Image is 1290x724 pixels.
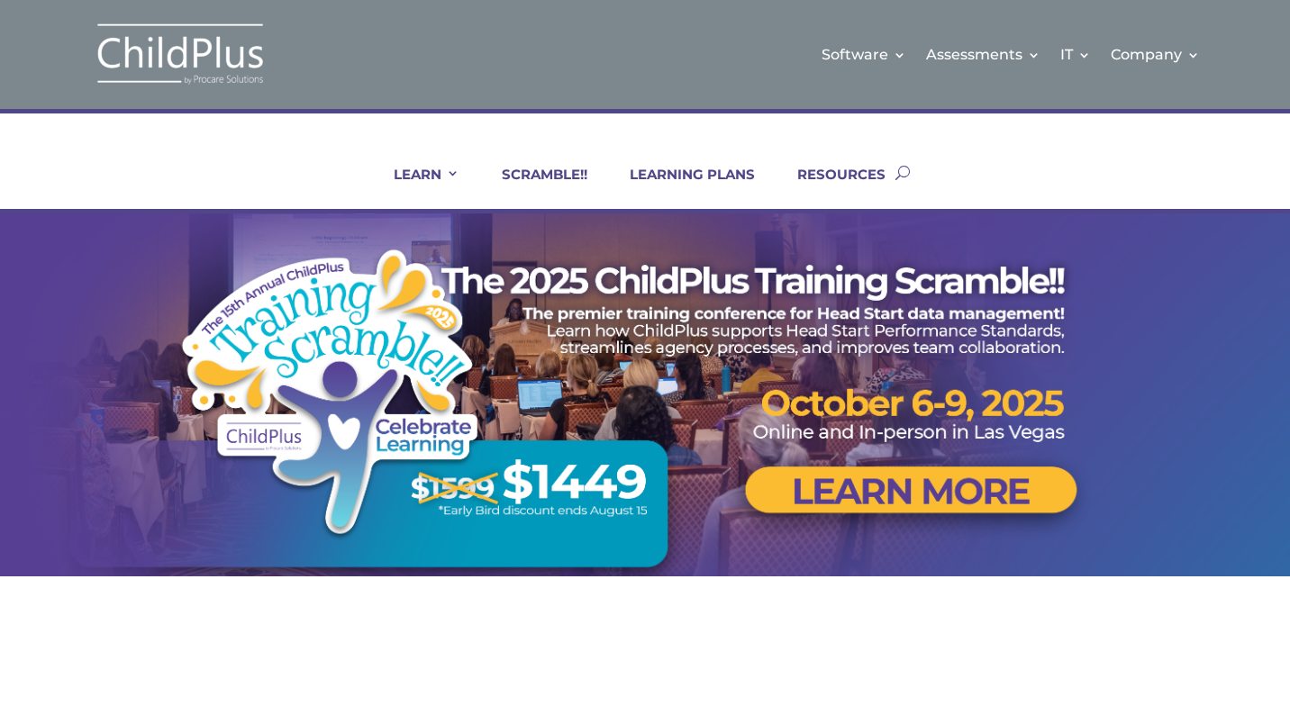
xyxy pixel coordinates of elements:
[607,166,755,209] a: LEARNING PLANS
[1060,18,1091,91] a: IT
[775,166,886,209] a: RESOURCES
[822,18,906,91] a: Software
[371,166,459,209] a: LEARN
[479,166,587,209] a: SCRAMBLE!!
[926,18,1040,91] a: Assessments
[1111,18,1200,91] a: Company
